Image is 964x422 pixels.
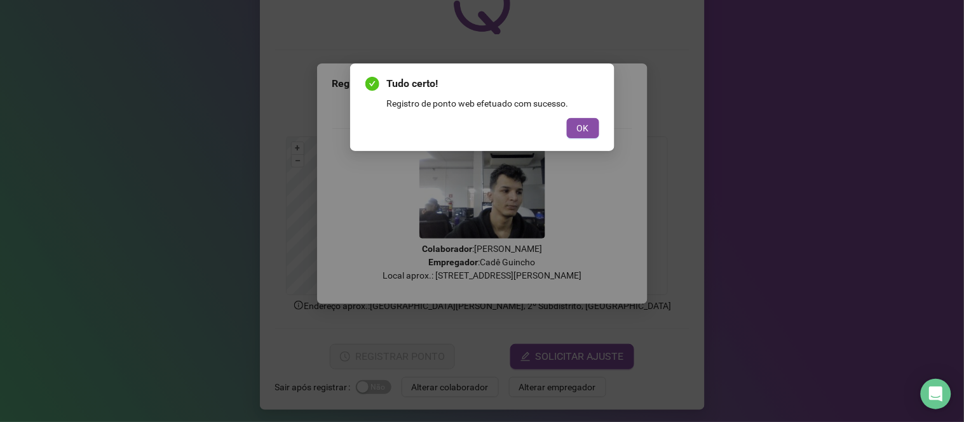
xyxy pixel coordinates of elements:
[365,77,379,91] span: check-circle
[921,379,951,409] div: Open Intercom Messenger
[387,96,599,110] div: Registro de ponto web efetuado com sucesso.
[567,118,599,138] button: OK
[577,121,589,135] span: OK
[387,76,599,91] span: Tudo certo!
